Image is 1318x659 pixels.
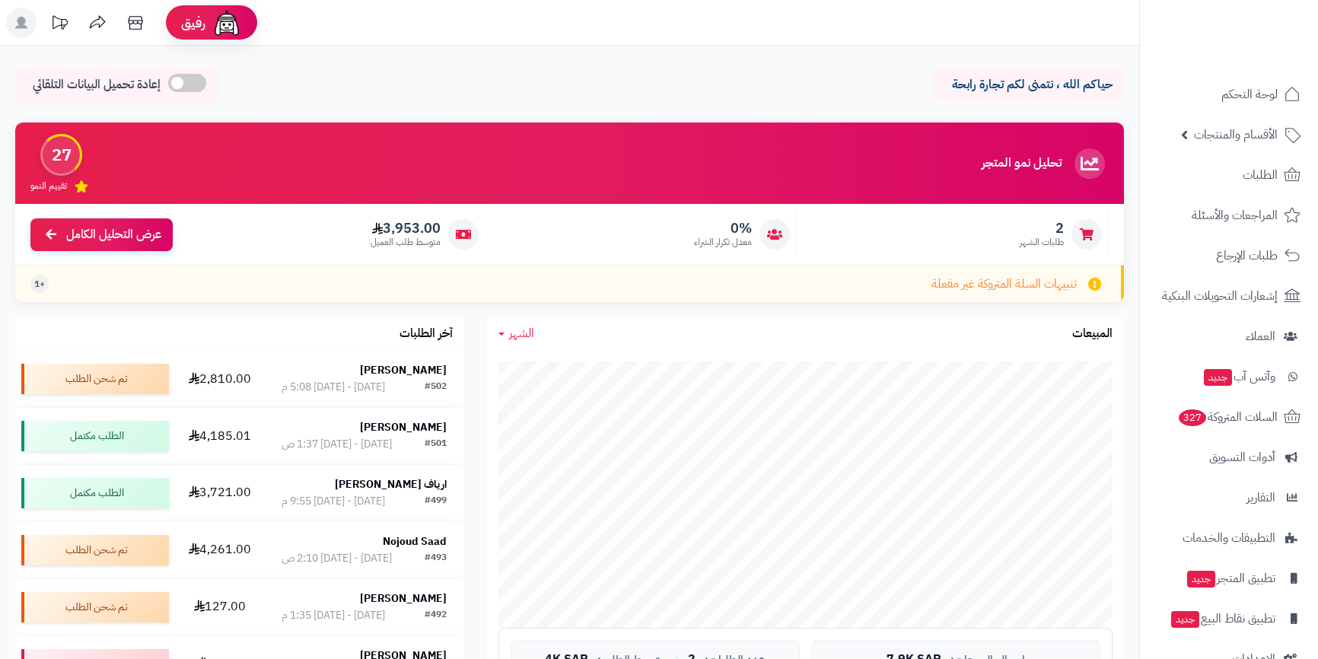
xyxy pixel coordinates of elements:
span: الأقسام والمنتجات [1194,124,1278,145]
span: لوحة التحكم [1221,84,1278,105]
span: رفيق [181,14,205,32]
div: [DATE] - [DATE] 1:35 م [282,608,385,623]
strong: [PERSON_NAME] [360,362,447,378]
div: [DATE] - [DATE] 2:10 ص [282,551,392,566]
a: وآتس آبجديد [1149,358,1309,395]
a: التقارير [1149,479,1309,516]
span: أدوات التسويق [1209,447,1275,468]
span: 327 [1179,409,1207,427]
span: معدل تكرار الشراء [694,236,752,249]
img: logo-2.png [1215,11,1304,43]
span: 0% [694,220,752,237]
span: تطبيق نقاط البيع [1170,608,1275,629]
a: عرض التحليل الكامل [30,218,173,251]
div: تم شحن الطلب [21,364,169,394]
td: 2,810.00 [175,351,264,407]
td: 3,721.00 [175,465,264,521]
h3: المبيعات [1072,327,1113,341]
td: 127.00 [175,579,264,635]
a: أدوات التسويق [1149,439,1309,476]
div: #501 [425,437,447,452]
span: التطبيقات والخدمات [1183,527,1275,549]
a: العملاء [1149,318,1309,355]
h3: آخر الطلبات [400,327,453,341]
span: العملاء [1246,326,1275,347]
img: ai-face.png [212,8,242,38]
span: جديد [1187,571,1215,587]
div: الطلب مكتمل [21,478,169,508]
strong: ارياف [PERSON_NAME] [335,476,447,492]
span: جديد [1204,369,1232,386]
a: تحديثات المنصة [40,8,78,42]
span: التقارير [1246,487,1275,508]
div: #502 [425,380,447,395]
a: المراجعات والأسئلة [1149,197,1309,234]
span: تقييم النمو [30,180,67,193]
p: حياكم الله ، نتمنى لكم تجارة رابحة [945,76,1113,94]
a: الشهر [498,325,534,342]
span: الطلبات [1243,164,1278,186]
span: تطبيق المتجر [1186,568,1275,589]
span: متوسط طلب العميل [371,236,441,249]
a: إشعارات التحويلات البنكية [1149,278,1309,314]
a: تطبيق نقاط البيعجديد [1149,600,1309,637]
h3: تحليل نمو المتجر [982,157,1062,170]
span: 3,953.00 [371,220,441,237]
span: طلبات الشهر [1020,236,1064,249]
td: 4,185.01 [175,408,264,464]
span: الشهر [509,324,534,342]
span: عرض التحليل الكامل [66,226,161,244]
div: #493 [425,551,447,566]
div: تم شحن الطلب [21,592,169,622]
span: وآتس آب [1202,366,1275,387]
strong: [PERSON_NAME] [360,419,447,435]
span: جديد [1171,611,1199,628]
a: لوحة التحكم [1149,76,1309,113]
div: #499 [425,494,447,509]
a: التطبيقات والخدمات [1149,520,1309,556]
span: السلات المتروكة [1177,406,1278,428]
div: [DATE] - [DATE] 5:08 م [282,380,385,395]
span: إشعارات التحويلات البنكية [1162,285,1278,307]
div: #492 [425,608,447,623]
div: الطلب مكتمل [21,421,169,451]
strong: [PERSON_NAME] [360,591,447,606]
a: طلبات الإرجاع [1149,237,1309,274]
span: تنبيهات السلة المتروكة غير مفعلة [931,275,1077,293]
span: +1 [34,278,45,291]
a: السلات المتروكة327 [1149,399,1309,435]
a: تطبيق المتجرجديد [1149,560,1309,597]
span: طلبات الإرجاع [1216,245,1278,266]
a: الطلبات [1149,157,1309,193]
div: [DATE] - [DATE] 1:37 ص [282,437,392,452]
span: المراجعات والأسئلة [1192,205,1278,226]
div: [DATE] - [DATE] 9:55 م [282,494,385,509]
td: 4,261.00 [175,522,264,578]
strong: Nojoud Saad [383,533,447,549]
span: 2 [1020,220,1064,237]
span: إعادة تحميل البيانات التلقائي [33,76,161,94]
div: تم شحن الطلب [21,535,169,565]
